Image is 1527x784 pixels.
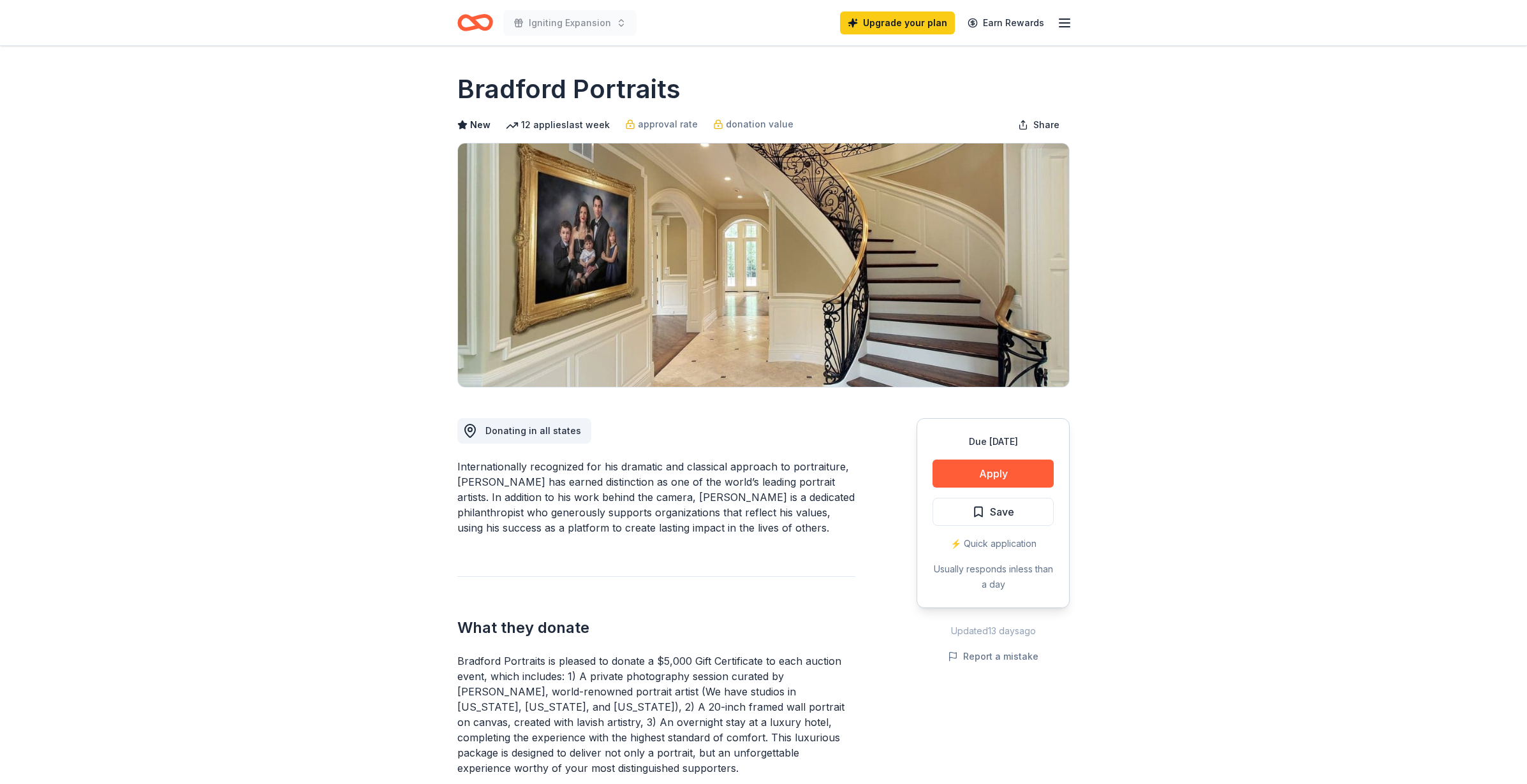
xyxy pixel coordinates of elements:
h1: Bradford Portraits [457,71,681,107]
div: Bradford Portraits is pleased to donate a $5,000 Gift Certificate to each auction event, which in... [457,653,855,776]
button: Save [933,498,1054,526]
button: Share [1008,112,1070,138]
button: Report a mistake [948,649,1038,664]
span: Share [1033,117,1059,133]
div: Updated 13 days ago [917,623,1070,639]
span: Igniting Expansion [529,15,611,31]
span: approval rate [638,117,698,132]
span: Donating in all states [485,425,581,436]
div: Usually responds in less than a day [933,562,1054,592]
a: Home [457,8,493,38]
div: ⚡️ Quick application [933,536,1054,551]
span: New [470,117,491,133]
button: Igniting Expansion [503,10,637,36]
a: Earn Rewards [960,11,1052,34]
a: donation value [713,117,793,132]
div: Internationally recognized for his dramatic and classical approach to portraiture, [PERSON_NAME] ... [457,459,855,535]
img: Image for Bradford Portraits [458,143,1069,387]
a: Upgrade your plan [840,11,955,34]
a: approval rate [625,117,698,132]
div: 12 applies last week [506,117,610,133]
h2: What they donate [457,618,855,638]
span: Save [990,504,1014,520]
button: Apply [933,460,1054,488]
div: Due [DATE] [933,434,1054,449]
span: donation value [726,117,793,132]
